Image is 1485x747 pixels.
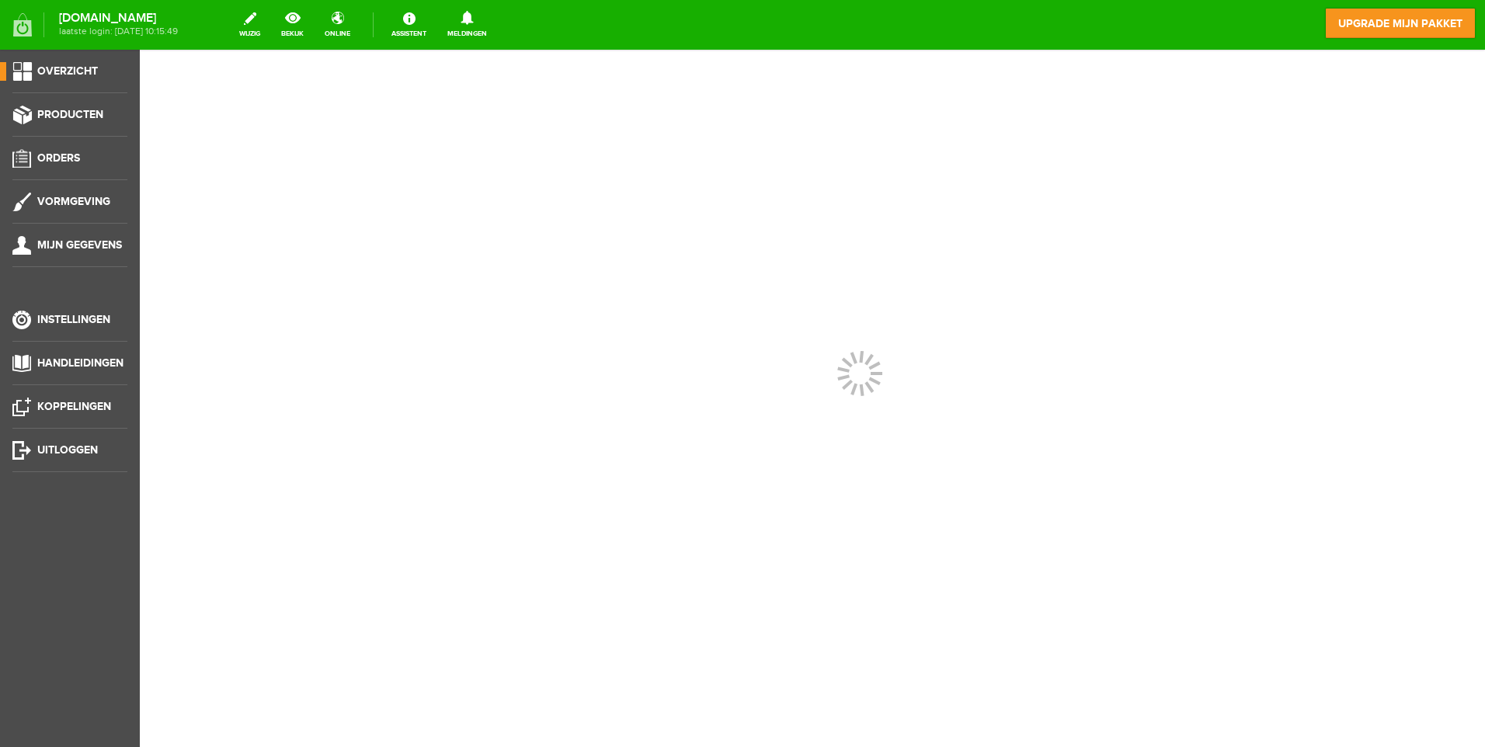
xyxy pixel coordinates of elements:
[37,238,122,252] span: Mijn gegevens
[382,8,436,42] a: Assistent
[37,313,110,326] span: Instellingen
[438,8,496,42] a: Meldingen
[59,14,178,23] strong: [DOMAIN_NAME]
[37,151,80,165] span: Orders
[272,8,313,42] a: bekijk
[37,443,98,457] span: Uitloggen
[1325,8,1476,39] a: upgrade mijn pakket
[37,195,110,208] span: Vormgeving
[315,8,360,42] a: online
[230,8,270,42] a: wijzig
[37,64,98,78] span: Overzicht
[37,356,123,370] span: Handleidingen
[37,108,103,121] span: Producten
[59,27,178,36] span: laatste login: [DATE] 10:15:49
[37,400,111,413] span: Koppelingen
